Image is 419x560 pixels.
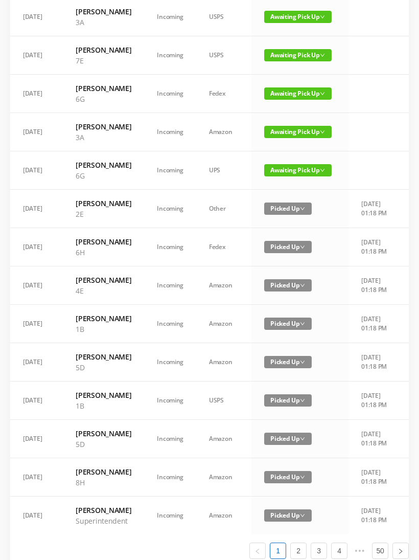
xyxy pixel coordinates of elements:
[311,543,327,559] li: 3
[348,382,402,420] td: [DATE] 01:18 PM
[76,351,131,362] h6: [PERSON_NAME]
[290,543,307,559] li: 2
[144,75,196,113] td: Incoming
[196,497,251,534] td: Amazon
[264,509,312,522] span: Picked Up
[144,151,196,190] td: Incoming
[76,6,131,17] h6: [PERSON_NAME]
[76,198,131,209] h6: [PERSON_NAME]
[300,436,305,441] i: icon: down
[348,343,402,382] td: [DATE] 01:18 PM
[76,275,131,285] h6: [PERSON_NAME]
[270,543,286,559] li: 1
[352,543,368,559] span: •••
[10,305,63,343] td: [DATE]
[144,382,196,420] td: Incoming
[76,428,131,439] h6: [PERSON_NAME]
[76,466,131,477] h6: [PERSON_NAME]
[373,543,388,558] a: 50
[348,497,402,534] td: [DATE] 01:18 PM
[196,458,251,497] td: Amazon
[249,543,266,559] li: Previous Page
[10,497,63,534] td: [DATE]
[76,516,131,526] p: Superintendent
[300,513,305,518] i: icon: down
[76,170,131,181] p: 6G
[320,91,325,96] i: icon: down
[10,151,63,190] td: [DATE]
[144,420,196,458] td: Incoming
[76,390,131,400] h6: [PERSON_NAME]
[300,283,305,288] i: icon: down
[264,11,332,23] span: Awaiting Pick Up
[10,190,63,228] td: [DATE]
[10,343,63,382] td: [DATE]
[76,94,131,104] p: 6G
[264,471,312,483] span: Picked Up
[144,305,196,343] td: Incoming
[76,247,131,258] p: 6H
[264,164,332,176] span: Awaiting Pick Up
[264,241,312,253] span: Picked Up
[76,17,131,28] p: 3A
[76,209,131,219] p: 2E
[264,87,332,100] span: Awaiting Pick Up
[10,458,63,497] td: [DATE]
[10,382,63,420] td: [DATE]
[348,458,402,497] td: [DATE] 01:18 PM
[254,548,261,554] i: icon: left
[196,305,251,343] td: Amazon
[76,362,131,373] p: 5D
[144,36,196,75] td: Incoming
[196,420,251,458] td: Amazon
[300,398,305,403] i: icon: down
[300,321,305,326] i: icon: down
[300,244,305,250] i: icon: down
[144,113,196,151] td: Incoming
[10,266,63,305] td: [DATE]
[10,228,63,266] td: [DATE]
[76,236,131,247] h6: [PERSON_NAME]
[76,83,131,94] h6: [PERSON_NAME]
[144,266,196,305] td: Incoming
[196,228,251,266] td: Fedex
[264,356,312,368] span: Picked Up
[372,543,388,559] li: 50
[196,382,251,420] td: USPS
[144,458,196,497] td: Incoming
[76,324,131,334] p: 1B
[144,228,196,266] td: Incoming
[10,113,63,151] td: [DATE]
[76,132,131,143] p: 3A
[264,433,312,445] span: Picked Up
[10,420,63,458] td: [DATE]
[320,129,325,135] i: icon: down
[10,75,63,113] td: [DATE]
[76,400,131,411] p: 1B
[300,360,305,365] i: icon: down
[76,439,131,450] p: 5D
[196,75,251,113] td: Fedex
[320,168,325,173] i: icon: down
[300,206,305,211] i: icon: down
[144,343,196,382] td: Incoming
[348,190,402,228] td: [DATE] 01:18 PM
[144,497,196,534] td: Incoming
[196,190,251,228] td: Other
[392,543,409,559] li: Next Page
[320,53,325,58] i: icon: down
[76,44,131,55] h6: [PERSON_NAME]
[10,36,63,75] td: [DATE]
[264,394,312,407] span: Picked Up
[300,475,305,480] i: icon: down
[196,343,251,382] td: Amazon
[348,228,402,266] td: [DATE] 01:18 PM
[196,151,251,190] td: UPS
[291,543,306,558] a: 2
[332,543,347,558] a: 4
[76,160,131,170] h6: [PERSON_NAME]
[196,36,251,75] td: USPS
[264,318,312,330] span: Picked Up
[264,126,332,138] span: Awaiting Pick Up
[320,14,325,19] i: icon: down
